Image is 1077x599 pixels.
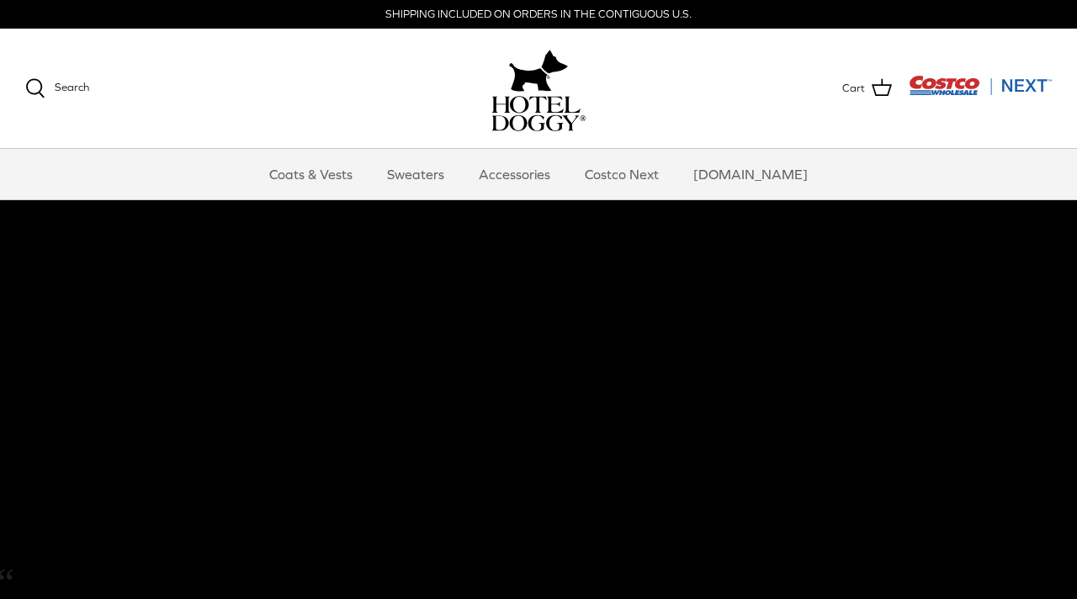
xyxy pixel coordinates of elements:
a: Coats & Vests [254,149,368,199]
a: Costco Next [570,149,674,199]
a: [DOMAIN_NAME] [678,149,823,199]
img: Costco Next [909,75,1052,96]
a: Accessories [464,149,565,199]
a: Visit Costco Next [909,86,1052,98]
a: Sweaters [372,149,459,199]
span: Search [55,81,89,93]
img: hoteldoggy.com [509,45,568,96]
img: hoteldoggycom [491,96,586,131]
span: Cart [842,80,865,98]
a: Cart [842,77,892,99]
a: hoteldoggy.com hoteldoggycom [491,45,586,131]
a: Search [25,78,89,98]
